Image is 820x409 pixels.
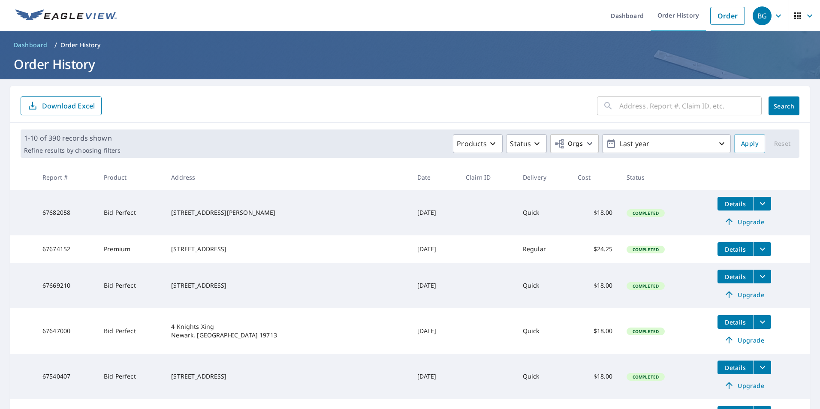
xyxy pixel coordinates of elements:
td: 67647000 [36,308,97,354]
td: Quick [516,263,571,308]
span: Search [775,102,793,110]
span: Details [723,200,748,208]
td: $18.00 [571,354,619,399]
p: 1-10 of 390 records shown [24,133,121,143]
td: 67540407 [36,354,97,399]
td: Bid Perfect [97,308,164,354]
button: filesDropdownBtn-67682058 [754,197,771,211]
a: Upgrade [717,333,771,347]
button: filesDropdownBtn-67647000 [754,315,771,329]
button: Orgs [550,134,599,153]
td: $18.00 [571,263,619,308]
td: Bid Perfect [97,263,164,308]
td: [DATE] [410,235,459,263]
p: Order History [60,41,101,49]
td: Regular [516,235,571,263]
td: $18.00 [571,190,619,235]
div: BG [753,6,772,25]
th: Delivery [516,165,571,190]
th: Cost [571,165,619,190]
td: Quick [516,308,571,354]
span: Details [723,364,748,372]
th: Claim ID [459,165,516,190]
td: [DATE] [410,354,459,399]
th: Report # [36,165,97,190]
a: Order [710,7,745,25]
p: Last year [616,136,717,151]
span: Upgrade [723,335,766,345]
td: Quick [516,190,571,235]
div: [STREET_ADDRESS] [171,372,404,381]
button: Products [453,134,503,153]
button: filesDropdownBtn-67669210 [754,270,771,283]
span: Orgs [554,138,583,149]
th: Product [97,165,164,190]
a: Dashboard [10,38,51,52]
td: Premium [97,235,164,263]
span: Completed [627,328,664,334]
img: EV Logo [15,9,117,22]
button: detailsBtn-67682058 [717,197,754,211]
span: Details [723,245,748,253]
button: Last year [602,134,731,153]
button: Download Excel [21,96,102,115]
div: [STREET_ADDRESS] [171,281,404,290]
button: detailsBtn-67540407 [717,361,754,374]
td: 67682058 [36,190,97,235]
td: [DATE] [410,263,459,308]
td: Bid Perfect [97,190,164,235]
span: Upgrade [723,289,766,300]
span: Details [723,318,748,326]
nav: breadcrumb [10,38,810,52]
div: [STREET_ADDRESS] [171,245,404,253]
button: Search [769,96,799,115]
td: $24.25 [571,235,619,263]
td: Bid Perfect [97,354,164,399]
span: Dashboard [14,41,48,49]
a: Upgrade [717,288,771,301]
input: Address, Report #, Claim ID, etc. [619,94,762,118]
td: Quick [516,354,571,399]
p: Status [510,138,531,149]
button: detailsBtn-67669210 [717,270,754,283]
p: Products [457,138,487,149]
th: Status [620,165,711,190]
a: Upgrade [717,379,771,392]
td: [DATE] [410,308,459,354]
button: filesDropdownBtn-67674152 [754,242,771,256]
span: Completed [627,374,664,380]
th: Date [410,165,459,190]
span: Completed [627,283,664,289]
span: Completed [627,210,664,216]
div: [STREET_ADDRESS][PERSON_NAME] [171,208,404,217]
button: Apply [734,134,765,153]
span: Upgrade [723,217,766,227]
button: Status [506,134,547,153]
td: [DATE] [410,190,459,235]
button: detailsBtn-67647000 [717,315,754,329]
p: Refine results by choosing filters [24,147,121,154]
span: Completed [627,247,664,253]
button: filesDropdownBtn-67540407 [754,361,771,374]
span: Upgrade [723,380,766,391]
span: Details [723,273,748,281]
a: Upgrade [717,215,771,229]
button: detailsBtn-67674152 [717,242,754,256]
td: 67674152 [36,235,97,263]
p: Download Excel [42,101,95,111]
h1: Order History [10,55,810,73]
span: Apply [741,138,758,149]
li: / [54,40,57,50]
td: $18.00 [571,308,619,354]
th: Address [164,165,410,190]
td: 67669210 [36,263,97,308]
div: 4 Knights Xing Newark, [GEOGRAPHIC_DATA] 19713 [171,322,404,340]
